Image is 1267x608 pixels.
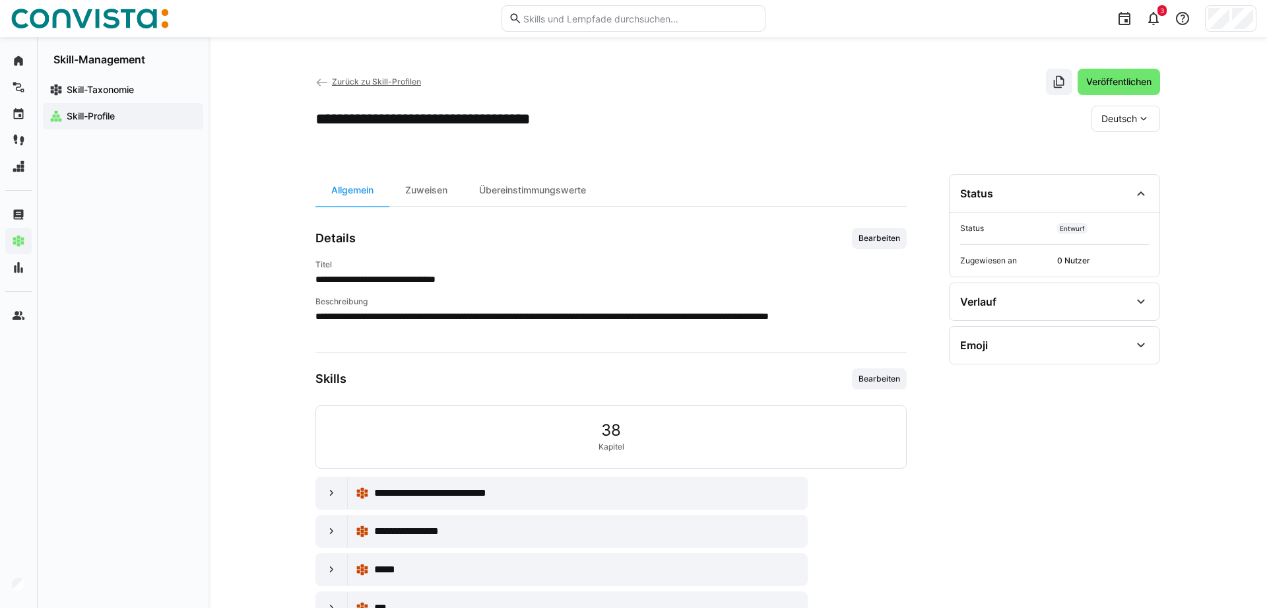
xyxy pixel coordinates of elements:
div: Übereinstimmungswerte [463,174,602,206]
span: Kapitel [599,442,624,452]
button: Veröffentlichen [1078,69,1160,95]
div: Verlauf [960,295,996,308]
div: Emoji [960,339,988,352]
span: Deutsch [1101,112,1137,125]
span: Bearbeiten [857,374,901,384]
span: Zurück zu Skill-Profilen [332,77,421,86]
div: Zuweisen [389,174,463,206]
span: Bearbeiten [857,233,901,244]
h3: Details [315,231,356,246]
h4: Beschreibung [315,296,907,307]
span: 38 [601,422,621,439]
button: Bearbeiten [852,368,907,389]
div: Allgemein [315,174,389,206]
button: Bearbeiten [852,228,907,249]
h4: Titel [315,259,907,270]
span: Veröffentlichen [1084,75,1153,88]
span: Entwurf [1060,224,1085,232]
input: Skills und Lernpfade durchsuchen… [522,13,758,24]
span: Zugewiesen an [960,255,1052,266]
a: Zurück zu Skill-Profilen [315,77,421,86]
div: Status [960,187,993,200]
span: Status [960,223,1052,234]
span: 0 Nutzer [1057,255,1149,266]
span: 3 [1160,7,1164,15]
h3: Skills [315,372,346,386]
